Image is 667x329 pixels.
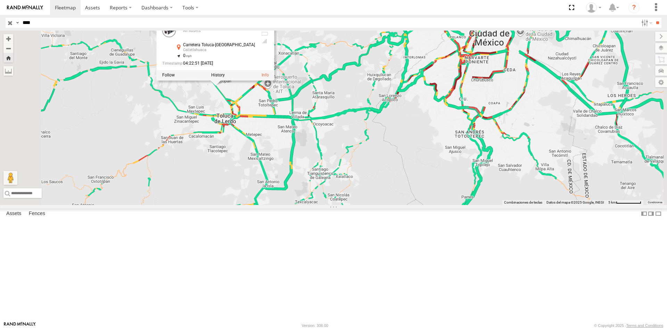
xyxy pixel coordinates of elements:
label: Search Filter Options [639,18,653,28]
label: Map Settings [655,77,667,87]
span: 0 [183,54,192,58]
label: Fences [25,209,49,219]
img: rand-logo.svg [7,5,43,10]
span: Datos del mapa ©2025 Google, INEGI [546,200,604,204]
button: Zoom out [3,43,13,53]
div: Carretera Toluca-[GEOGRAPHIC_DATA] [183,43,255,48]
label: Hide Summary Table [655,208,662,219]
div: Last Event GSM Signal Strength [261,39,269,44]
a: Terms and Conditions [626,323,663,328]
label: Measure [3,66,13,76]
label: Realtime tracking of Asset [162,73,175,78]
a: View Asset Details [162,24,176,38]
button: Zoom in [3,34,13,43]
div: © Copyright 2025 - [594,323,663,328]
button: Zoom Home [3,53,13,63]
label: Search Query [15,18,20,28]
a: View Asset Details [262,73,269,78]
i: ? [628,2,640,13]
a: Condiciones (se abre en una nueva pestaña) [648,201,662,204]
label: Assets [3,209,25,219]
button: Combinaciones de teclas [504,200,542,205]
label: View Asset History [211,73,225,78]
button: Escala del mapa: 5 km por 69 píxeles [606,200,643,205]
div: All Assets [183,29,255,33]
button: Arrastra el hombrecito naranja al mapa para abrir Street View [3,171,17,185]
div: No battery health information received from this device. [261,31,269,37]
div: Juan Lopez [584,2,604,13]
div: Calixtlahuaca [183,48,255,52]
label: Dock Summary Table to the Left [641,208,648,219]
label: Dock Summary Table to the Right [648,208,654,219]
div: Version: 306.00 [302,323,328,328]
a: Visit our Website [4,322,36,329]
span: 5 km [608,200,616,204]
div: Date/time of location update [162,61,255,66]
